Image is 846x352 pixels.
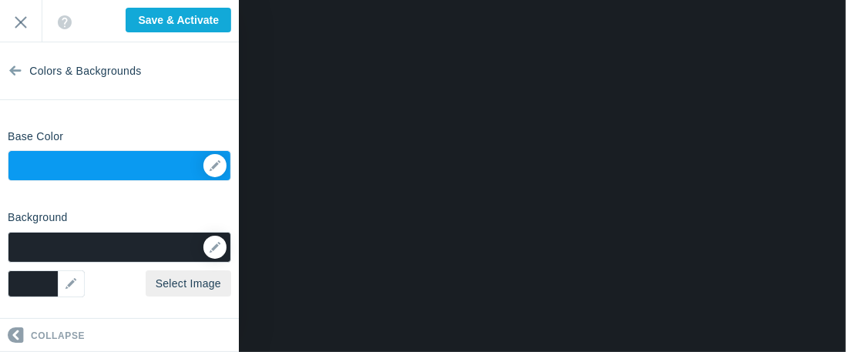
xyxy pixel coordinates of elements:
h6: Base Color [8,131,63,142]
span: Colors & Backgrounds [29,42,141,100]
input: Save & Activate [126,8,231,32]
span: Collapse [31,320,85,352]
div: ▼ [8,151,230,189]
a: Select Image [146,270,231,297]
div: ▼ [8,270,85,297]
h6: Background [8,212,68,223]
